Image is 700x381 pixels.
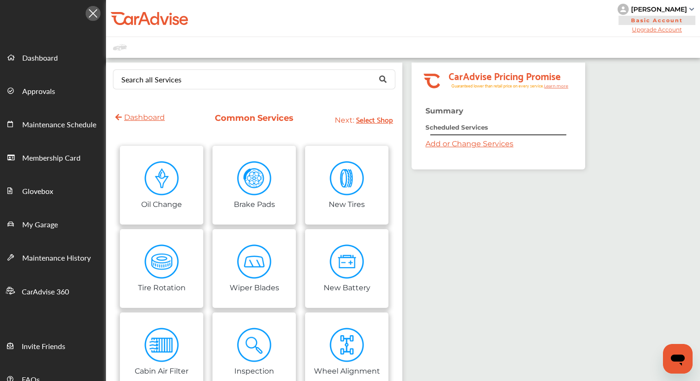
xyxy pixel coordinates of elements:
[689,8,694,11] img: sCxJUJ+qAmfqhQGDUl18vwLg4ZYJ6CxN7XmbOMBAAAAAElFTkSuQmCC
[22,219,58,231] span: My Garage
[22,186,53,198] span: Glovebox
[120,229,203,308] a: Tire Rotation
[618,4,629,15] img: knH8PDtVvWoAbQRylUukY18CTiRevjo20fAtgn5MLBQj4uumYvk2MzTtcAIzfGAtb1XOLVMAvhLuqoNAbL4reqehy0jehNKdM...
[144,328,179,362] img: DxW3bQHYXT2PAAAAAElFTkSuQmCC
[0,107,106,140] a: Maintenance Schedule
[335,116,393,125] a: Next: Select Shop
[305,146,388,225] a: New Tires
[0,174,106,207] a: Glovebox
[22,286,69,298] span: CarAdvise 360
[237,328,272,362] img: h2VH4H9IKrS5PeYdegAAAABJRU5ErkJggg==
[212,229,296,308] a: Wiper Blades
[213,113,296,123] div: Common Services
[138,281,186,292] div: Tire Rotation
[449,67,561,84] tspan: CarAdvise Pricing Promise
[22,86,55,98] span: Approvals
[330,161,364,196] img: C9BGlyV+GqWIAAAAABJRU5ErkJggg==
[619,16,695,25] span: Basic Account
[0,40,106,74] a: Dashboard
[120,146,203,225] a: Oil Change
[144,161,179,196] img: wcoFAocxp4P6AAAAABJRU5ErkJggg==
[22,119,96,131] span: Maintenance Schedule
[22,52,58,64] span: Dashboard
[22,152,81,164] span: Membership Card
[0,240,106,274] a: Maintenance History
[115,113,165,122] a: Dashboard
[425,139,513,148] a: Add or Change Services
[425,106,463,115] strong: Summary
[631,5,687,13] div: [PERSON_NAME]
[305,229,388,308] a: New Battery
[663,344,693,374] iframe: Button to launch messaging window
[451,83,544,89] tspan: Guaranteed lower than retail price on every service.
[330,328,364,362] img: wOSvEehpHHUGwAAAABJRU5ErkJggg==
[113,42,127,53] img: placeholder_car.fcab19be.svg
[0,140,106,174] a: Membership Card
[86,6,100,21] img: Icon.5fd9dcc7.svg
[144,244,179,279] img: ASPTpwwLVD94AAAAAElFTkSuQmCC
[237,244,272,279] img: T5xB6yrcwAAAAABJRU5ErkJggg==
[356,113,393,125] span: Select Shop
[234,198,275,209] div: Brake Pads
[324,281,370,292] div: New Battery
[22,252,91,264] span: Maintenance History
[618,26,696,33] span: Upgrade Account
[121,76,181,83] div: Search all Services
[0,207,106,240] a: My Garage
[329,198,365,209] div: New Tires
[135,365,188,375] div: Cabin Air Filter
[141,198,182,209] div: Oil Change
[237,161,272,196] img: wBxtUMBELdeMgAAAABJRU5ErkJggg==
[425,124,488,131] strong: Scheduled Services
[544,83,569,88] tspan: Learn more
[230,281,279,292] div: Wiper Blades
[22,341,65,353] span: Invite Friends
[314,365,380,375] div: Wheel Alignment
[212,146,296,225] a: Brake Pads
[0,74,106,107] a: Approvals
[234,365,274,375] div: Inspection
[330,244,364,279] img: NX+4s2Ya++R3Ya3rlPlcYdj2V9n9vqA38MHjAXQAAAABJRU5ErkJggg==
